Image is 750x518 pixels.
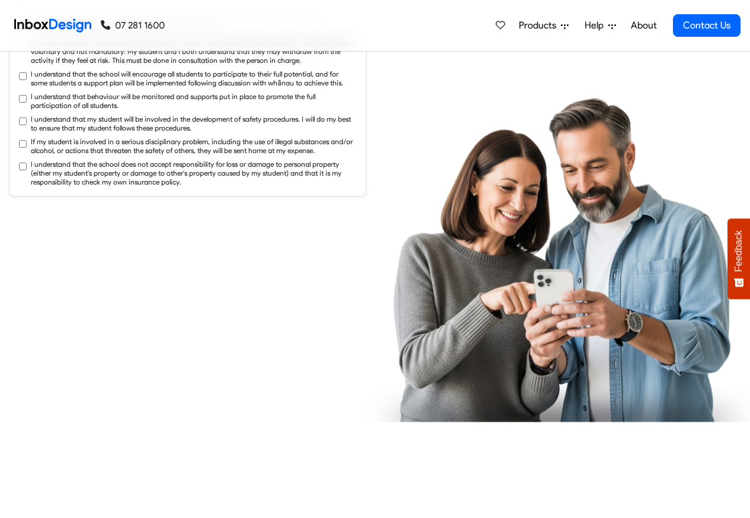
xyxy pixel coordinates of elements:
[514,14,573,37] a: Products
[627,14,660,37] a: About
[31,160,356,186] label: I understand that the school does not accept responsibility for loss or damage to personal proper...
[585,18,608,33] span: Help
[31,137,356,155] label: If my student is involved in a serious disciplinary problem, including the use of illegal substan...
[727,218,750,299] button: Feedback - Show survey
[519,18,561,33] span: Products
[31,115,356,132] label: I understand that my student will be involved in the development of safety procedures. I will do ...
[673,14,741,37] a: Contact Us
[580,14,621,37] a: Help
[31,69,356,87] label: I understand that the school will encourage all students to participate to their full potential, ...
[101,18,165,33] a: 07 281 1600
[733,230,744,272] span: Feedback
[31,92,356,110] label: I understand that behaviour will be monitored and supports put in place to promote the full parti...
